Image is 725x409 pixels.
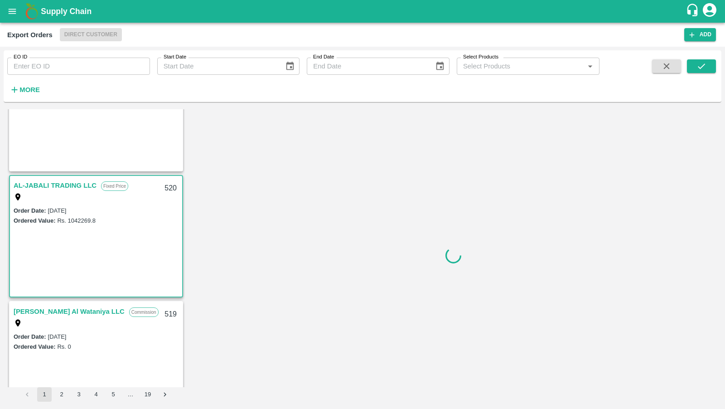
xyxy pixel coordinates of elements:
input: Start Date [157,58,278,75]
label: Select Products [463,54,498,61]
label: Ordered Value: [14,217,55,224]
label: EO ID [14,54,27,61]
p: Fixed Price [101,181,128,191]
label: Rs. 0 [57,343,71,350]
button: Go to page 19 [140,387,155,402]
label: Order Date : [14,207,46,214]
input: Select Products [459,60,582,72]
button: Go to page 3 [72,387,86,402]
button: Choose date [431,58,449,75]
a: [PERSON_NAME] Al Wataniya LLC [14,306,125,317]
div: 519 [159,304,182,325]
label: Order Date : [14,333,46,340]
label: [DATE] [48,207,67,214]
label: Ordered Value: [14,343,55,350]
button: page 1 [37,387,52,402]
button: Go to page 4 [89,387,103,402]
strong: More [19,86,40,93]
button: More [7,82,42,97]
div: … [123,390,138,399]
input: Enter EO ID [7,58,150,75]
button: Add [684,28,716,41]
button: Go to next page [158,387,172,402]
nav: pagination navigation [19,387,174,402]
button: Go to page 2 [54,387,69,402]
div: customer-support [686,3,701,19]
label: [DATE] [48,333,67,340]
input: End Date [307,58,427,75]
p: Commission [129,307,159,317]
img: logo [23,2,41,20]
div: account of current user [701,2,718,21]
label: End Date [313,54,334,61]
button: Go to page 5 [106,387,121,402]
b: Supply Chain [41,7,92,16]
button: Choose date [281,58,299,75]
a: AL-JABALI TRADING LLC [14,180,97,191]
div: 520 [159,178,182,199]
a: Supply Chain [41,5,686,18]
button: Open [584,60,596,72]
button: open drawer [2,1,23,22]
label: Rs. 1042269.8 [57,217,96,224]
label: Start Date [164,54,186,61]
div: Export Orders [7,29,53,41]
